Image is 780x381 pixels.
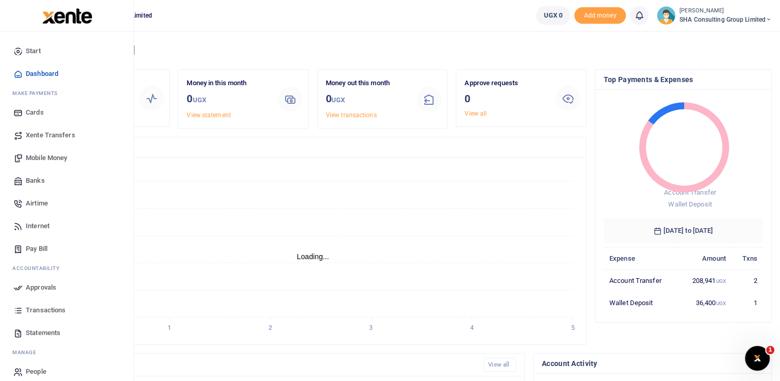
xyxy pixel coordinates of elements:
[26,176,45,186] span: Banks
[41,11,92,19] a: logo-small logo-large logo-large
[8,215,125,237] a: Internet
[8,276,125,299] a: Approvals
[716,300,725,306] small: UGX
[8,169,125,192] a: Banks
[187,91,270,108] h3: 0
[470,324,474,331] tspan: 4
[678,269,732,292] td: 208,941
[331,96,345,104] small: UGX
[26,367,46,377] span: People
[657,6,675,25] img: profile-user
[732,292,763,313] td: 1
[604,218,763,243] h6: [DATE] to [DATE]
[369,324,373,331] tspan: 3
[678,292,732,313] td: 36,400
[26,153,67,163] span: Mobile Money
[8,40,125,62] a: Start
[39,44,772,56] h4: Hello [PERSON_NAME]
[8,62,125,85] a: Dashboard
[604,269,678,292] td: Account Transfer
[187,112,230,119] a: View statement
[326,78,409,89] p: Money out this month
[8,237,125,260] a: Pay Bill
[8,344,125,360] li: M
[464,78,547,89] p: Approve requests
[26,107,44,118] span: Cards
[8,260,125,276] li: Ac
[536,6,571,25] a: UGX 0
[732,247,763,269] th: Txns
[679,15,772,24] span: SHA Consulting Group Limited
[571,324,574,331] tspan: 5
[604,74,763,85] h4: Top Payments & Expenses
[26,305,65,315] span: Transactions
[326,112,377,119] a: View transactions
[8,124,125,147] a: Xente Transfers
[26,221,49,231] span: Internet
[26,69,58,79] span: Dashboard
[26,198,48,209] span: Airtime
[679,7,772,15] small: [PERSON_NAME]
[26,130,75,140] span: Xente Transfers
[544,10,563,21] span: UGX 0
[26,244,47,254] span: Pay Bill
[18,89,58,97] span: ake Payments
[8,192,125,215] a: Airtime
[8,85,125,101] li: M
[604,247,678,269] th: Expense
[18,348,37,356] span: anage
[678,247,732,269] th: Amount
[732,269,763,292] td: 2
[657,6,772,25] a: profile-user [PERSON_NAME] SHA Consulting Group Limited
[48,141,578,153] h4: Transactions Overview
[168,324,171,331] tspan: 1
[8,101,125,124] a: Cards
[664,188,716,196] span: Account Transfer
[668,200,711,208] span: Wallet Deposit
[48,359,475,371] h4: Recent Transactions
[193,96,206,104] small: UGX
[8,147,125,169] a: Mobile Money
[532,6,575,25] li: Wallet ballance
[26,328,60,338] span: Statements
[574,11,626,19] a: Add money
[8,299,125,322] a: Transactions
[297,252,329,261] text: Loading...
[187,78,270,89] p: Money in this month
[484,358,516,372] a: View all
[20,264,59,272] span: countability
[269,324,272,331] tspan: 2
[42,8,92,24] img: logo-large
[574,7,626,24] li: Toup your wallet
[716,278,725,284] small: UGX
[604,292,678,313] td: Wallet Deposit
[8,322,125,344] a: Statements
[464,91,547,106] h3: 0
[326,91,409,108] h3: 0
[542,358,763,369] h4: Account Activity
[464,110,487,117] a: View all
[26,282,56,293] span: Approvals
[574,7,626,24] span: Add money
[766,346,774,354] span: 1
[745,346,770,371] iframe: Intercom live chat
[26,46,41,56] span: Start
